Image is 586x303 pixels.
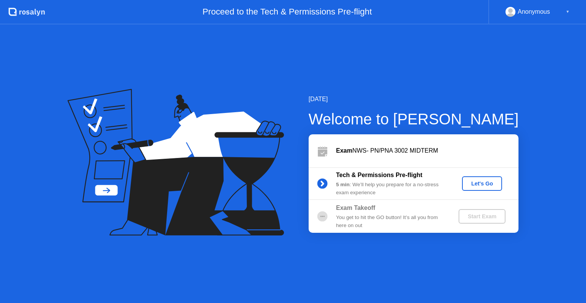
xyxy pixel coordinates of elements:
div: Welcome to [PERSON_NAME] [309,108,519,131]
button: Let's Go [462,176,502,191]
b: Exam Takeoff [336,205,375,211]
div: You get to hit the GO button! It’s all you from here on out [336,214,446,229]
div: Anonymous [518,7,550,17]
div: : We’ll help you prepare for a no-stress exam experience [336,181,446,197]
div: ▼ [566,7,570,17]
b: Tech & Permissions Pre-flight [336,172,422,178]
button: Start Exam [459,209,506,224]
b: 5 min [336,182,350,187]
b: Exam [336,147,353,154]
div: [DATE] [309,95,519,104]
div: Start Exam [462,213,502,219]
div: Let's Go [465,181,499,187]
div: NWS- PN/PNA 3002 MIDTERM [336,146,518,155]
